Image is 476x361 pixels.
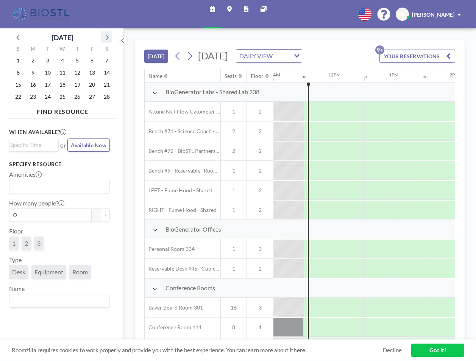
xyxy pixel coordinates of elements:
[148,73,162,79] div: Name
[247,167,273,174] span: 2
[221,246,247,252] span: 1
[144,50,168,63] button: [DATE]
[9,171,42,178] label: Amenities
[41,45,55,54] div: T
[26,45,41,54] div: M
[9,294,109,307] div: Search for option
[9,285,25,293] label: Name
[87,92,97,102] span: Friday, February 27, 2026
[423,75,428,79] div: 30
[221,108,247,115] span: 1
[165,284,215,292] span: Conference Rooms
[268,72,280,78] div: 11AM
[10,182,105,191] input: Search for option
[9,139,58,151] div: Search for option
[57,67,68,78] span: Wednesday, February 11, 2026
[12,347,383,354] span: Roomzilla requires cookies to work properly and provide you with the best experience. You can lea...
[72,55,83,66] span: Thursday, February 5, 2026
[25,240,28,247] span: 2
[28,79,38,90] span: Monday, February 16, 2026
[101,92,112,102] span: Saturday, February 28, 2026
[412,11,454,18] span: [PERSON_NAME]
[251,73,264,79] div: Floor
[221,324,247,331] span: 8
[9,180,109,193] div: Search for option
[236,50,302,62] div: Search for option
[72,79,83,90] span: Thursday, February 19, 2026
[145,148,220,154] span: Bench #72 - BioSTL Partnerships & Apprenticeships Bench
[221,128,247,135] span: 2
[42,92,53,102] span: Tuesday, February 24, 2026
[13,92,23,102] span: Sunday, February 22, 2026
[221,207,247,213] span: 1
[165,88,259,96] span: BioGenerator Labs - Shared Lab 208
[247,128,273,135] span: 2
[165,226,221,233] span: BioGenerator Offices
[12,7,72,22] img: organization-logo
[145,304,203,311] span: Bayer Board Room 301
[225,73,237,79] div: Seats
[145,108,220,115] span: Attune NxT Flow Cytometer - Bench #25
[247,246,273,252] span: 3
[92,209,101,221] button: -
[10,296,105,306] input: Search for option
[57,79,68,90] span: Wednesday, February 18, 2026
[247,324,273,331] span: 1
[9,227,23,235] label: Floor
[247,265,273,272] span: 2
[145,324,201,331] span: Conference Room 114
[247,108,273,115] span: 2
[101,209,110,221] button: +
[145,128,220,135] span: Bench #71 - Science Coach - BioSTL Bench
[28,55,38,66] span: Monday, February 2, 2026
[57,55,68,66] span: Wednesday, February 4, 2026
[34,268,63,276] span: Equipment
[101,67,112,78] span: Saturday, February 14, 2026
[42,55,53,66] span: Tuesday, February 3, 2026
[375,45,384,54] p: 9+
[145,207,217,213] span: RIGHT - Fume Hood - Shared
[383,347,402,354] a: Decline
[238,51,274,61] span: DAILY VIEW
[70,45,84,54] div: T
[101,79,112,90] span: Saturday, February 21, 2026
[449,72,459,78] div: 2PM
[11,45,26,54] div: S
[398,11,406,18] span: MT
[10,141,54,149] input: Search for option
[379,50,455,63] button: YOUR RESERVATIONS9+
[99,45,114,54] div: S
[72,268,88,276] span: Room
[28,67,38,78] span: Monday, February 9, 2026
[37,240,41,247] span: 3
[247,207,273,213] span: 2
[221,167,247,174] span: 1
[247,187,273,194] span: 2
[55,45,70,54] div: W
[275,51,289,61] input: Search for option
[87,79,97,90] span: Friday, February 20, 2026
[302,75,306,79] div: 30
[72,92,83,102] span: Thursday, February 26, 2026
[221,304,247,311] span: 16
[72,67,83,78] span: Thursday, February 12, 2026
[60,142,66,149] span: or
[13,55,23,66] span: Sunday, February 1, 2026
[42,79,53,90] span: Tuesday, February 17, 2026
[145,246,195,252] span: Personal Room 334
[84,45,99,54] div: F
[12,268,25,276] span: Desk
[328,72,340,78] div: 12PM
[13,79,23,90] span: Sunday, February 15, 2026
[145,265,220,272] span: Reservable Desk #45 - Cubicle Area (Office 206)
[362,75,367,79] div: 30
[247,148,273,154] span: 2
[389,72,398,78] div: 1PM
[9,256,22,264] label: Type
[411,344,464,357] a: Got it!
[101,55,112,66] span: Saturday, February 7, 2026
[145,167,220,174] span: Bench #9 - Reservable "RoomZilla" Bench
[67,138,110,152] button: Available Now
[198,50,228,61] span: [DATE]
[71,142,106,148] span: Available Now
